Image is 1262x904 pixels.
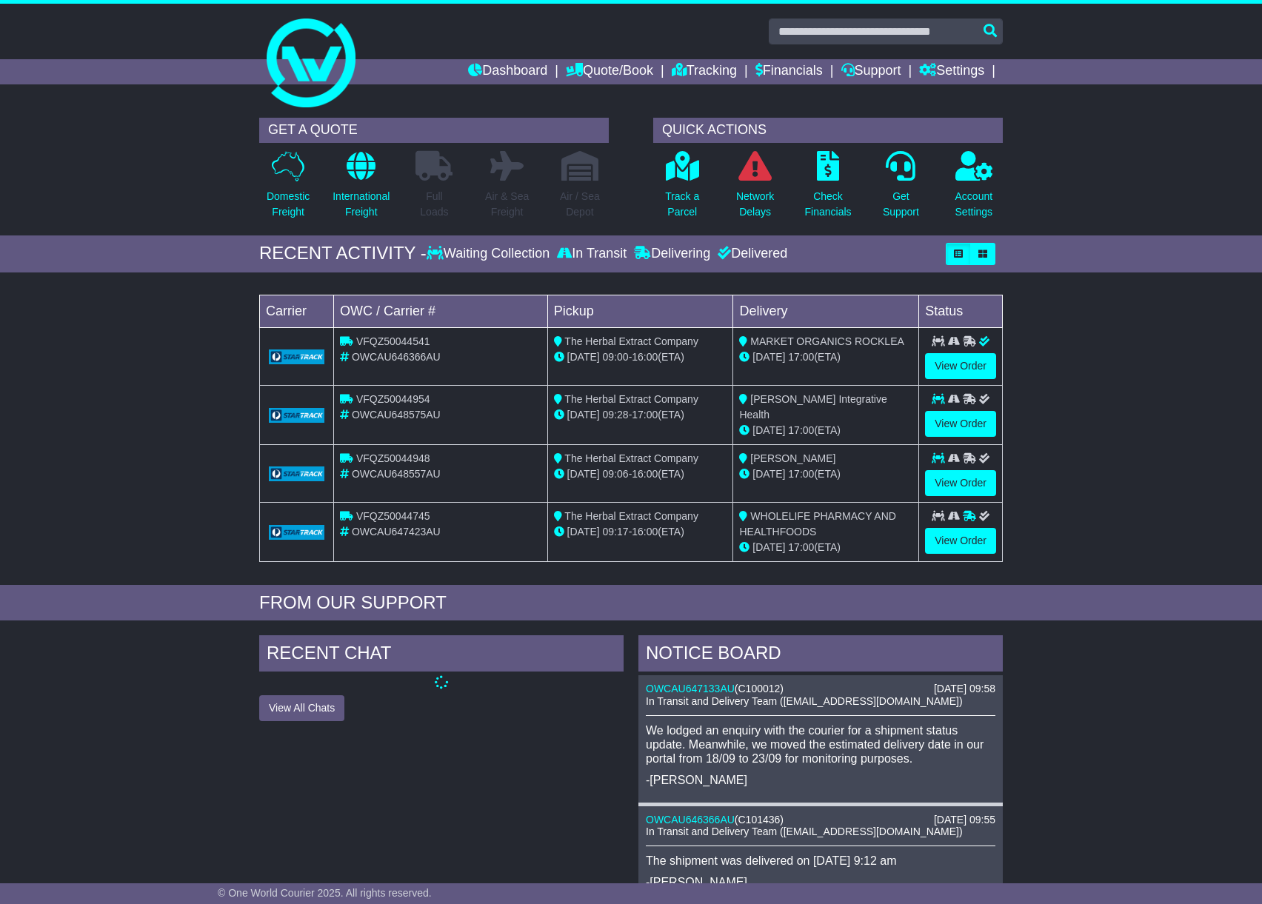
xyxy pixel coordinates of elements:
[925,470,996,496] a: View Order
[415,189,453,220] p: Full Loads
[485,189,529,220] p: Air & Sea Freight
[755,59,823,84] a: Financials
[332,150,390,228] a: InternationalFreight
[646,723,995,766] p: We lodged an enquiry with the courier for a shipment status update. Meanwhile, we moved the estim...
[739,466,912,482] div: (ETA)
[919,59,984,84] a: Settings
[646,695,963,707] span: In Transit and Delivery Team ([EMAIL_ADDRESS][DOMAIN_NAME])
[646,854,995,868] p: The shipment was delivered on [DATE] 9:12 am
[925,528,996,554] a: View Order
[646,875,995,889] p: -[PERSON_NAME]
[750,335,904,347] span: MARKET ORGANICS ROCKLEA
[560,189,600,220] p: Air / Sea Depot
[259,592,1003,614] div: FROM OUR SUPPORT
[564,452,698,464] span: The Herbal Extract Company
[269,349,324,364] img: GetCarrierServiceLogo
[427,246,553,262] div: Waiting Collection
[603,351,629,363] span: 09:00
[646,814,995,826] div: ( )
[646,683,995,695] div: ( )
[804,150,852,228] a: CheckFinancials
[646,826,963,837] span: In Transit and Delivery Team ([EMAIL_ADDRESS][DOMAIN_NAME])
[566,59,653,84] a: Quote/Book
[468,59,547,84] a: Dashboard
[752,424,785,436] span: [DATE]
[632,468,658,480] span: 16:00
[733,295,919,327] td: Delivery
[788,541,814,553] span: 17:00
[739,393,887,421] span: [PERSON_NAME] Integrative Health
[653,118,1003,143] div: QUICK ACTIONS
[736,189,774,220] p: Network Delays
[352,409,441,421] span: OWCAU648575AU
[750,452,835,464] span: [PERSON_NAME]
[739,423,912,438] div: (ETA)
[356,335,430,347] span: VFQZ50044541
[883,189,919,220] p: Get Support
[934,814,995,826] div: [DATE] 09:55
[567,526,600,538] span: [DATE]
[269,408,324,423] img: GetCarrierServiceLogo
[739,510,895,538] span: WHOLELIFE PHARMACY AND HEALTHFOODS
[672,59,737,84] a: Tracking
[955,189,993,220] p: Account Settings
[638,635,1003,675] div: NOTICE BOARD
[564,393,698,405] span: The Herbal Extract Company
[739,349,912,365] div: (ETA)
[218,887,432,899] span: © One World Courier 2025. All rights reserved.
[632,409,658,421] span: 17:00
[788,468,814,480] span: 17:00
[554,466,727,482] div: - (ETA)
[882,150,920,228] a: GetSupport
[352,351,441,363] span: OWCAU646366AU
[738,683,781,694] span: C100012
[564,510,698,522] span: The Herbal Extract Company
[714,246,787,262] div: Delivered
[553,246,630,262] div: In Transit
[260,295,334,327] td: Carrier
[567,409,600,421] span: [DATE]
[630,246,714,262] div: Delivering
[554,349,727,365] div: - (ETA)
[738,814,781,826] span: C101436
[269,525,324,540] img: GetCarrierServiceLogo
[919,295,1003,327] td: Status
[554,407,727,423] div: - (ETA)
[934,683,995,695] div: [DATE] 09:58
[564,335,698,347] span: The Herbal Extract Company
[356,393,430,405] span: VFQZ50044954
[646,773,995,787] p: -[PERSON_NAME]
[788,351,814,363] span: 17:00
[603,468,629,480] span: 09:06
[735,150,775,228] a: NetworkDelays
[632,351,658,363] span: 16:00
[752,351,785,363] span: [DATE]
[547,295,733,327] td: Pickup
[266,150,310,228] a: DomesticFreight
[632,526,658,538] span: 16:00
[259,695,344,721] button: View All Chats
[646,814,735,826] a: OWCAU646366AU
[356,452,430,464] span: VFQZ50044948
[352,468,441,480] span: OWCAU648557AU
[788,424,814,436] span: 17:00
[665,189,699,220] p: Track a Parcel
[267,189,310,220] p: Domestic Freight
[603,409,629,421] span: 09:28
[603,526,629,538] span: 09:17
[352,526,441,538] span: OWCAU647423AU
[739,540,912,555] div: (ETA)
[841,59,901,84] a: Support
[664,150,700,228] a: Track aParcel
[567,351,600,363] span: [DATE]
[259,635,624,675] div: RECENT CHAT
[752,541,785,553] span: [DATE]
[925,353,996,379] a: View Order
[752,468,785,480] span: [DATE]
[334,295,548,327] td: OWC / Carrier #
[646,683,735,694] a: OWCAU647133AU
[356,510,430,522] span: VFQZ50044745
[259,118,609,143] div: GET A QUOTE
[567,468,600,480] span: [DATE]
[554,524,727,540] div: - (ETA)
